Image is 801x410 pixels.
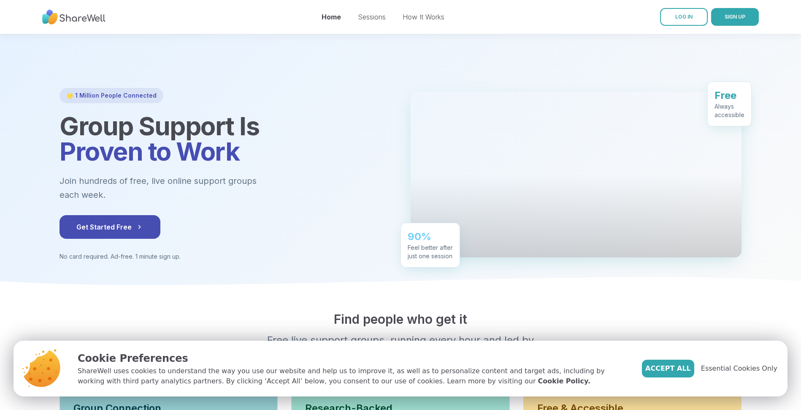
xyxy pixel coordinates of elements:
[238,333,563,361] p: Free live support groups, running every hour and led by real people.
[408,230,453,243] div: 90%
[358,13,386,21] a: Sessions
[714,102,744,119] div: Always accessible
[725,14,745,20] span: SIGN UP
[403,13,444,21] a: How It Works
[60,174,303,202] p: Join hundreds of free, live online support groups each week.
[42,5,106,29] img: ShareWell Nav Logo
[701,364,777,374] span: Essential Cookies Only
[645,364,691,374] span: Accept All
[78,351,628,366] p: Cookie Preferences
[60,215,160,239] button: Get Started Free
[642,360,694,377] button: Accept All
[538,376,590,386] a: Cookie Policy.
[714,88,744,102] div: Free
[76,222,143,232] span: Get Started Free
[60,312,741,327] h2: Find people who get it
[675,14,693,20] span: LOG IN
[408,243,453,260] div: Feel better after just one session
[60,88,163,103] div: 🌟 1 Million People Connected
[711,8,759,26] button: SIGN UP
[322,13,341,21] a: Home
[60,136,239,167] span: Proven to Work
[60,252,390,261] p: No card required. Ad-free. 1 minute sign up.
[60,113,390,164] h1: Group Support Is
[660,8,708,26] a: LOG IN
[78,366,628,386] p: ShareWell uses cookies to understand the way you use our website and help us to improve it, as we...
